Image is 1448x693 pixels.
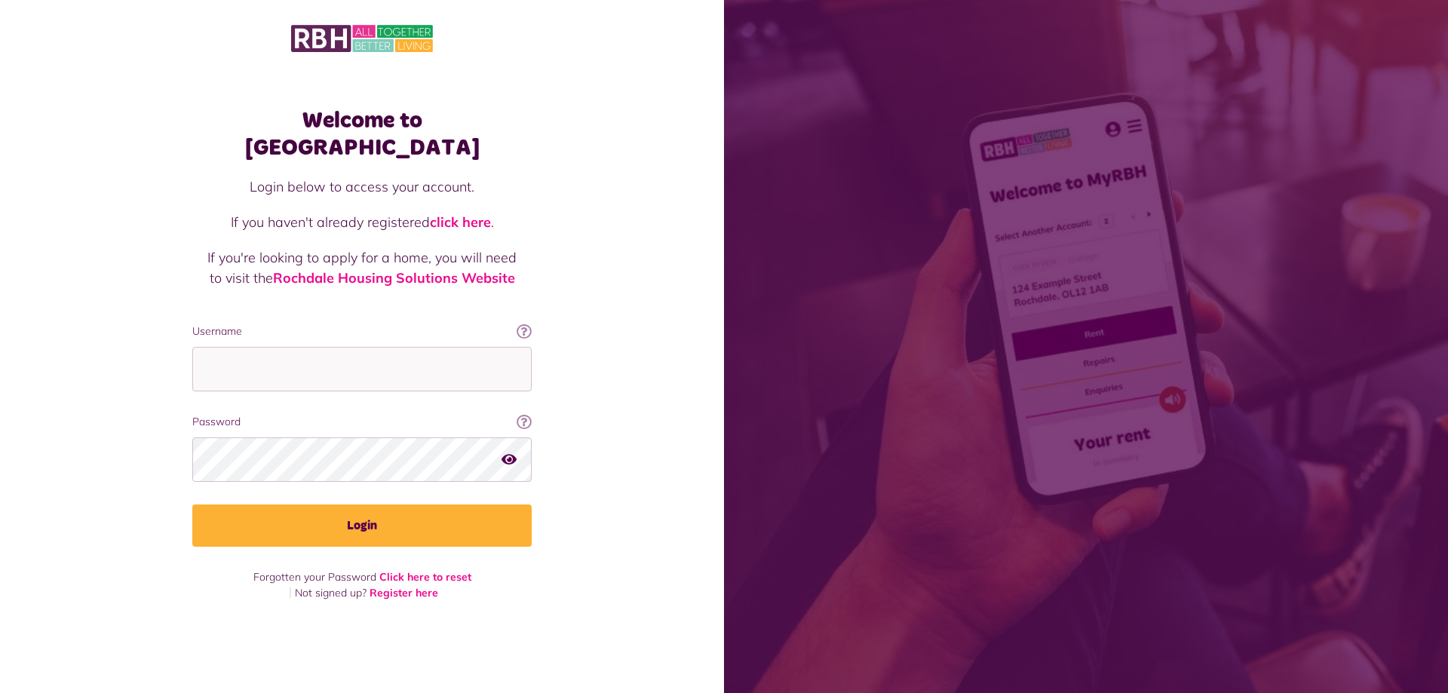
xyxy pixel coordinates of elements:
[207,212,517,232] p: If you haven't already registered .
[207,247,517,288] p: If you're looking to apply for a home, you will need to visit the
[295,586,367,599] span: Not signed up?
[192,107,532,161] h1: Welcome to [GEOGRAPHIC_DATA]
[253,570,376,584] span: Forgotten your Password
[207,176,517,197] p: Login below to access your account.
[291,23,433,54] img: MyRBH
[379,570,471,584] a: Click here to reset
[192,414,532,430] label: Password
[273,269,515,287] a: Rochdale Housing Solutions Website
[370,586,438,599] a: Register here
[192,324,532,339] label: Username
[192,504,532,547] button: Login
[430,213,491,231] a: click here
